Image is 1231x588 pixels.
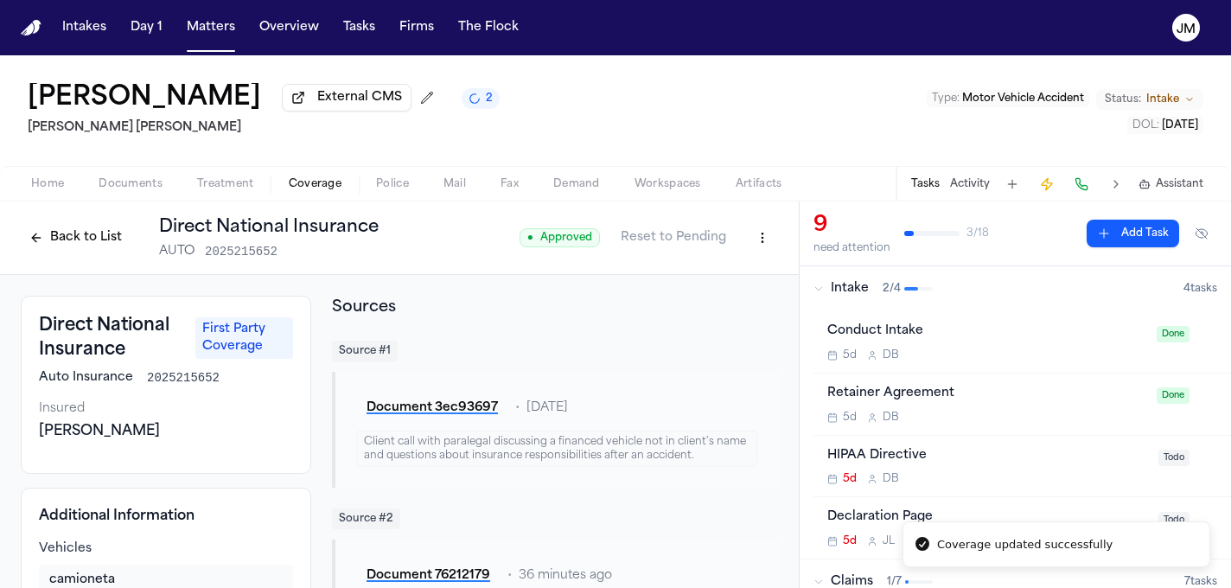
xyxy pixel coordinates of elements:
[1183,282,1217,296] span: 4 task s
[1035,172,1059,196] button: Create Immediate Task
[336,12,382,43] button: Tasks
[527,231,533,245] span: ●
[501,177,519,191] span: Fax
[883,534,895,548] span: J L
[21,20,41,36] img: Finch Logo
[813,311,1231,374] div: Open task: Conduct Intake
[332,508,400,529] span: Source # 2
[1162,120,1198,131] span: [DATE]
[356,431,757,467] div: Client call with paralegal discussing a financed vehicle not in client's name and questions about...
[883,472,899,486] span: D B
[932,93,960,104] span: Type :
[124,12,169,43] button: Day 1
[443,177,466,191] span: Mail
[883,411,899,425] span: D B
[451,12,526,43] button: The Flock
[911,177,940,191] button: Tasks
[813,436,1231,498] div: Open task: HIPAA Directive
[950,177,990,191] button: Activity
[1157,387,1190,404] span: Done
[962,93,1084,104] span: Motor Vehicle Accident
[937,536,1113,553] div: Coverage updated successfully
[813,212,890,240] div: 9
[966,227,989,240] span: 3 / 18
[553,177,600,191] span: Demand
[843,348,857,362] span: 5d
[736,177,782,191] span: Artifacts
[927,90,1089,107] button: Edit Type: Motor Vehicle Accident
[1127,117,1203,134] button: Edit DOL: 2025-09-02
[883,282,901,296] span: 2 / 4
[813,241,890,255] div: need attention
[39,421,293,442] div: [PERSON_NAME]
[526,399,568,417] span: [DATE]
[486,92,493,105] span: 2
[28,83,261,114] h1: [PERSON_NAME]
[520,228,600,247] span: Approved
[831,280,869,297] span: Intake
[39,506,293,527] h4: Additional Information
[21,20,41,36] a: Home
[1069,172,1094,196] button: Make a Call
[55,12,113,43] button: Intakes
[1139,177,1203,191] button: Assistant
[392,12,441,43] button: Firms
[800,266,1231,311] button: Intake2/44tasks
[1156,177,1203,191] span: Assistant
[39,369,133,387] span: Auto Insurance
[39,314,185,362] h3: Direct National Insurance
[1000,172,1024,196] button: Add Task
[205,243,277,260] span: 2025215652
[195,317,293,359] span: First Party Coverage
[843,534,857,548] span: 5d
[843,472,857,486] span: 5d
[827,508,1148,527] div: Declaration Page
[159,215,379,240] h1: Direct National Insurance
[147,369,220,387] span: 2025215652
[332,341,398,361] span: Source # 1
[31,177,64,191] span: Home
[1132,120,1159,131] span: DOL :
[282,84,411,112] button: External CMS
[883,348,899,362] span: D B
[1105,93,1141,106] span: Status:
[159,243,195,260] span: AUTO
[635,177,701,191] span: Workspaces
[39,400,293,418] div: Insured
[376,177,409,191] span: Police
[1096,89,1203,110] button: Change status from Intake
[827,446,1148,466] div: HIPAA Directive
[21,224,131,252] button: Back to List
[1146,93,1179,106] span: Intake
[813,497,1231,559] div: Open task: Declaration Page
[843,411,857,425] span: 5d
[197,177,254,191] span: Treatment
[827,322,1146,342] div: Conduct Intake
[289,177,341,191] span: Coverage
[180,12,242,43] button: Matters
[813,374,1231,436] div: Open task: Retainer Agreement
[462,88,500,109] button: 2 active tasks
[356,393,508,424] button: Document 3ec93697
[317,89,402,106] span: External CMS
[1186,220,1217,247] button: Hide completed tasks (⌘⇧H)
[1158,450,1190,466] span: Todo
[519,567,612,585] span: 36 minutes ago
[28,118,500,138] h2: [PERSON_NAME] [PERSON_NAME]
[827,384,1146,404] div: Retainer Agreement
[507,567,512,585] span: •
[1087,220,1179,247] button: Add Task
[1157,326,1190,342] span: Done
[39,540,293,558] div: Vehicles
[28,83,261,114] button: Edit matter name
[515,399,520,417] span: •
[252,12,326,43] button: Overview
[332,296,778,320] h2: Sources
